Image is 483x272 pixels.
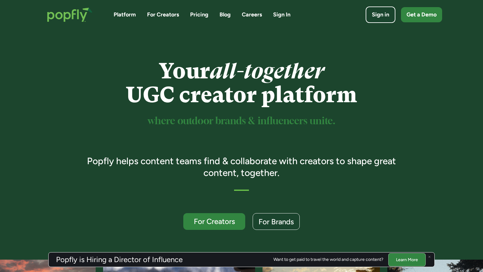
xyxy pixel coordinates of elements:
[259,218,294,226] div: For Brands
[183,213,245,230] a: For Creators
[114,11,136,19] a: Platform
[189,217,240,225] div: For Creators
[242,11,262,19] a: Careers
[41,1,99,28] a: home
[401,7,442,22] a: Get a Demo
[253,213,300,230] a: For Brands
[388,253,426,266] a: Learn More
[190,11,208,19] a: Pricing
[273,257,383,262] div: Want to get paid to travel the world and capture content?
[220,11,231,19] a: Blog
[78,59,405,107] h1: Your UGC creator platform
[148,116,335,126] sup: where outdoor brands & influencers unite.
[407,11,437,19] div: Get a Demo
[147,11,179,19] a: For Creators
[273,11,290,19] a: Sign In
[366,7,395,23] a: Sign in
[78,155,405,178] h3: Popfly helps content teams find & collaborate with creators to shape great content, together.
[372,11,389,19] div: Sign in
[210,59,324,84] em: all-together
[56,256,183,263] h3: Popfly is Hiring a Director of Influence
